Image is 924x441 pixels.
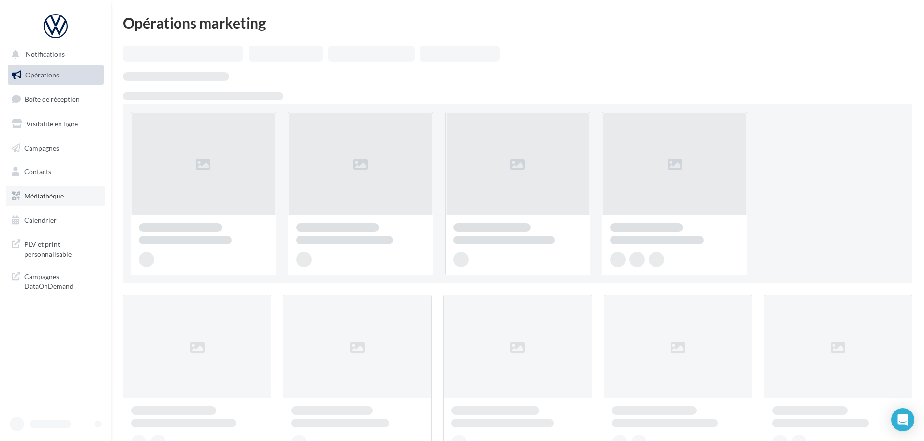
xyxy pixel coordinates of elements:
[26,120,78,128] span: Visibilité en ligne
[891,408,914,431] div: Open Intercom Messenger
[6,65,105,85] a: Opérations
[26,50,65,59] span: Notifications
[6,266,105,295] a: Campagnes DataOnDemand
[123,15,912,30] div: Opérations marketing
[25,95,80,103] span: Boîte de réception
[24,167,51,176] span: Contacts
[6,186,105,206] a: Médiathèque
[6,234,105,262] a: PLV et print personnalisable
[6,210,105,230] a: Calendrier
[24,192,64,200] span: Médiathèque
[24,216,57,224] span: Calendrier
[24,238,100,259] span: PLV et print personnalisable
[25,71,59,79] span: Opérations
[24,270,100,291] span: Campagnes DataOnDemand
[6,138,105,158] a: Campagnes
[6,114,105,134] a: Visibilité en ligne
[24,143,59,152] span: Campagnes
[6,162,105,182] a: Contacts
[6,89,105,109] a: Boîte de réception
